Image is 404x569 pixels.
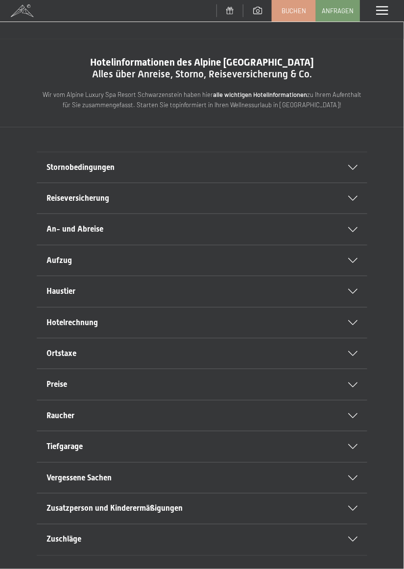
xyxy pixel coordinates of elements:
[47,473,112,482] span: Vergessene Sachen
[47,163,115,172] span: Stornobedingungen
[282,6,306,15] span: Buchen
[47,411,74,420] span: Raucher
[47,349,76,358] span: Ortstaxe
[92,68,312,80] span: Alles über Anreise, Storno, Reiseversicherung & Co.
[47,224,103,234] span: An- und Abreise
[47,535,81,544] span: Zuschläge
[47,442,83,451] span: Tiefgarage
[213,91,307,98] strong: alle wichtigen Hotelinformationen
[47,379,67,389] span: Preise
[272,0,315,21] a: Buchen
[39,90,365,110] p: Wir vom Alpine Luxury Spa Resort Schwarzenstein haben hier zu Ihrem Aufenthalt für Sie zusammenge...
[316,0,359,21] a: Anfragen
[47,318,98,327] span: Hotelrechnung
[47,286,75,296] span: Haustier
[47,256,72,265] span: Aufzug
[47,193,109,203] span: Reiseversicherung
[47,504,183,513] span: Zusatzperson und Kinderermäßigungen
[322,6,354,15] span: Anfragen
[90,56,314,68] span: Hotelinformationen des Alpine [GEOGRAPHIC_DATA]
